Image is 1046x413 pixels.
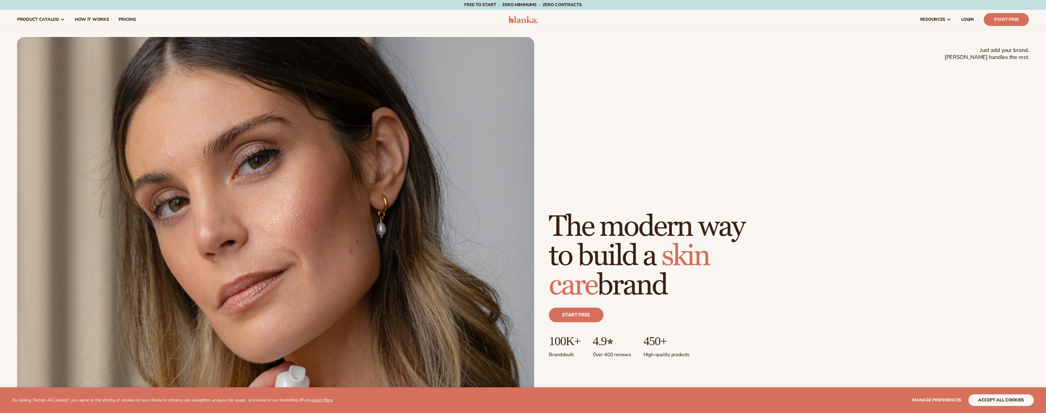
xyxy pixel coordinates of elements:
p: 450+ [643,334,690,348]
span: LOGIN [961,17,974,22]
p: High-quality products [643,348,690,358]
a: LOGIN [956,10,979,29]
a: Start Free [984,13,1029,26]
a: product catalog [12,10,70,29]
a: Learn More [312,397,333,403]
span: Manage preferences [912,397,961,403]
img: logo [508,16,538,23]
span: Just add your brand. [PERSON_NAME] handles the rest. [945,47,1029,61]
button: accept all cookies [968,394,1034,406]
button: Manage preferences [912,394,961,406]
a: pricing [114,10,140,29]
a: How It Works [70,10,114,29]
p: By clicking "Accept All Cookies", you agree to the storing of cookies on your device to enhance s... [12,398,333,403]
span: Free to start · ZERO minimums · ZERO contracts [464,2,581,8]
h1: The modern way to build a brand [549,212,744,300]
p: 100K+ [549,334,580,348]
span: How It Works [75,17,109,22]
span: pricing [118,17,136,22]
p: 4.9 [593,334,631,348]
span: skin care [549,238,709,303]
span: resources [920,17,945,22]
span: product catalog [17,17,59,22]
a: Start free [549,308,603,322]
p: Over 400 reviews [593,348,631,358]
p: Brands built [549,348,580,358]
a: resources [915,10,956,29]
